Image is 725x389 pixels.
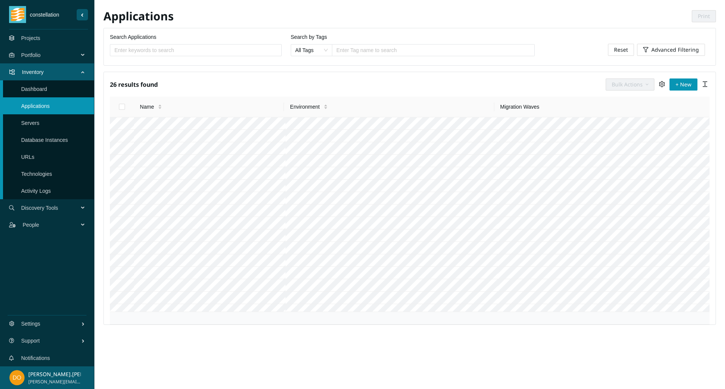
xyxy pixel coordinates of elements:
span: Environment [290,103,320,111]
button: Advanced Filtering [637,44,705,56]
h5: 26 results found [110,78,158,91]
span: Discovery Tools [21,197,82,219]
a: Database Instances [21,137,68,143]
th: Migration Waves [494,97,704,117]
span: Advanced Filtering [651,46,699,54]
a: Applications [21,103,50,109]
label: Search Applications [110,33,156,41]
button: Print [692,10,716,22]
span: Settings [21,312,81,335]
span: column-height [702,81,708,87]
span: Name [140,103,154,111]
a: Projects [21,35,40,41]
img: fc4c020ee9766696075f99ae3046ffd7 [9,370,25,385]
img: tidal_logo.png [11,6,25,23]
a: Servers [21,120,39,126]
span: constellation [26,11,77,19]
span: Support [21,329,81,352]
span: + New [676,80,691,89]
span: Portfolio [21,44,82,66]
a: Activity Logs [21,188,51,194]
span: Inventory [22,61,82,83]
a: URLs [21,154,34,160]
button: Reset [608,44,634,56]
span: setting [659,81,665,87]
p: [PERSON_NAME].[PERSON_NAME] [28,370,81,378]
a: Notifications [21,355,50,361]
a: Technologies [21,171,52,177]
button: + New [669,78,697,91]
h2: Applications [103,9,410,24]
span: People [23,214,82,236]
button: Bulk Actions [606,78,654,91]
span: All Tags [295,45,328,56]
span: [PERSON_NAME][EMAIL_ADDRESS][PERSON_NAME][DOMAIN_NAME] [28,378,81,386]
span: Reset [614,46,628,54]
th: Environment [284,97,494,117]
label: Search by Tags [291,33,327,41]
a: Dashboard [21,86,47,92]
input: Search Applications [114,46,271,54]
th: Name [134,97,284,117]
